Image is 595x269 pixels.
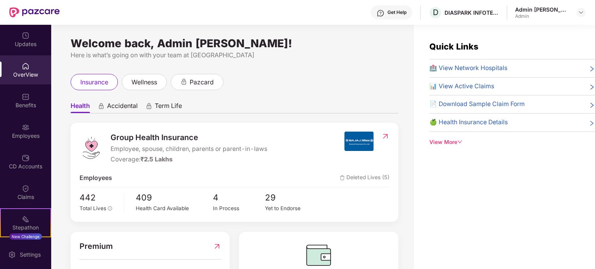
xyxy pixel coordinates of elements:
img: svg+xml;base64,PHN2ZyBpZD0iRW1wbG95ZWVzIiB4bWxucz0iaHR0cDovL3d3dy53My5vcmcvMjAwMC9zdmciIHdpZHRoPS... [22,123,29,131]
div: Admin [PERSON_NAME] [515,6,569,13]
span: 442 [80,191,118,204]
span: 📄 Download Sample Claim Form [429,99,525,109]
span: down [457,139,463,145]
div: animation [180,78,187,85]
span: D [433,8,438,17]
div: Yet to Endorse [265,204,317,212]
span: Quick Links [429,41,478,51]
span: Premium [80,240,113,252]
span: Employee, spouse, children, parents or parent-in-laws [111,144,267,154]
span: pazcard [190,77,214,87]
img: svg+xml;base64,PHN2ZyBpZD0iQ2xhaW0iIHhtbG5zPSJodHRwOi8vd3d3LnczLm9yZy8yMDAwL3N2ZyIgd2lkdGg9IjIwIi... [22,185,29,192]
img: RedirectIcon [213,240,221,252]
div: In Process [213,204,265,212]
img: svg+xml;base64,PHN2ZyBpZD0iVXBkYXRlZCIgeG1sbnM9Imh0dHA6Ly93d3cudzMub3JnLzIwMDAvc3ZnIiB3aWR0aD0iMj... [22,32,29,39]
img: svg+xml;base64,PHN2ZyBpZD0iSG9tZSIgeG1sbnM9Imh0dHA6Ly93d3cudzMub3JnLzIwMDAvc3ZnIiB3aWR0aD0iMjAiIG... [22,62,29,70]
span: right [589,101,595,109]
span: Deleted Lives (5) [340,173,389,183]
img: RedirectIcon [381,132,389,140]
span: Group Health Insurance [111,132,267,144]
span: ₹2.5 Lakhs [140,156,173,163]
img: svg+xml;base64,PHN2ZyBpZD0iQmVuZWZpdHMiIHhtbG5zPSJodHRwOi8vd3d3LnczLm9yZy8yMDAwL3N2ZyIgd2lkdGg9Ij... [22,93,29,101]
span: Term Life [155,102,182,113]
div: Settings [17,251,43,259]
div: New Challenge [9,233,42,240]
div: Get Help [387,9,406,15]
img: svg+xml;base64,PHN2ZyBpZD0iQ0RfQWNjb3VudHMiIGRhdGEtbmFtZT0iQ0QgQWNjb3VudHMiIHhtbG5zPSJodHRwOi8vd3... [22,154,29,162]
div: Stepathon [1,224,50,231]
img: svg+xml;base64,PHN2ZyBpZD0iRHJvcGRvd24tMzJ4MzIiIHhtbG5zPSJodHRwOi8vd3d3LnczLm9yZy8yMDAwL3N2ZyIgd2... [578,9,584,15]
div: animation [145,103,152,110]
div: View More [429,138,595,147]
img: svg+xml;base64,PHN2ZyBpZD0iU2V0dGluZy0yMHgyMCIgeG1sbnM9Imh0dHA6Ly93d3cudzMub3JnLzIwMDAvc3ZnIiB3aW... [8,251,16,259]
img: svg+xml;base64,PHN2ZyBpZD0iSGVscC0zMngzMiIgeG1sbnM9Imh0dHA6Ly93d3cudzMub3JnLzIwMDAvc3ZnIiB3aWR0aD... [377,9,384,17]
span: 4 [213,191,265,204]
span: insurance [80,77,108,87]
div: animation [98,103,105,110]
div: Admin [515,13,569,19]
span: 🏥 View Network Hospitals [429,63,507,73]
span: Employees [80,173,112,183]
span: wellness [131,77,157,87]
span: 409 [136,191,213,204]
span: right [589,65,595,73]
img: svg+xml;base64,PHN2ZyB4bWxucz0iaHR0cDovL3d3dy53My5vcmcvMjAwMC9zdmciIHdpZHRoPSIyMSIgaGVpZ2h0PSIyMC... [22,215,29,223]
span: 📊 View Active Claims [429,82,494,91]
img: deleteIcon [340,175,345,180]
div: Welcome back, Admin [PERSON_NAME]! [71,40,398,46]
img: logo [80,136,103,159]
div: Health Card Available [136,204,213,212]
div: Coverage: [111,155,267,164]
span: Total Lives [80,205,106,211]
div: DIASPARK INFOTECH PRIVATE LIMITED [445,9,499,16]
span: Accidental [107,102,138,113]
span: info-circle [108,206,112,211]
div: Here is what’s going on with your team at [GEOGRAPHIC_DATA] [71,50,398,60]
span: Health [71,102,90,113]
img: insurerIcon [344,132,374,151]
span: right [589,83,595,91]
span: 29 [265,191,317,204]
span: 🍏 Health Insurance Details [429,118,508,127]
span: right [589,119,595,127]
img: New Pazcare Logo [9,7,60,17]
